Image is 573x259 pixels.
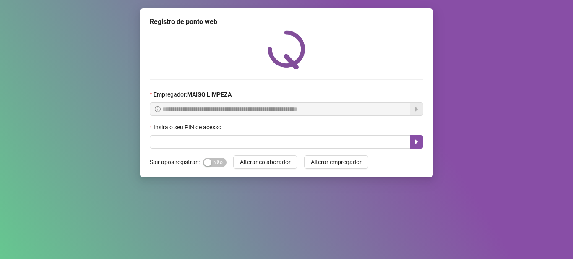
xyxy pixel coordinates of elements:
[187,91,232,98] strong: MAISQ LIMPEZA
[304,155,368,169] button: Alterar empregador
[268,30,305,69] img: QRPoint
[233,155,297,169] button: Alterar colaborador
[413,139,420,145] span: caret-right
[150,155,203,169] label: Sair após registrar
[150,123,227,132] label: Insira o seu PIN de acesso
[154,90,232,99] span: Empregador :
[311,157,362,167] span: Alterar empregador
[240,157,291,167] span: Alterar colaborador
[150,17,423,27] div: Registro de ponto web
[155,106,161,112] span: info-circle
